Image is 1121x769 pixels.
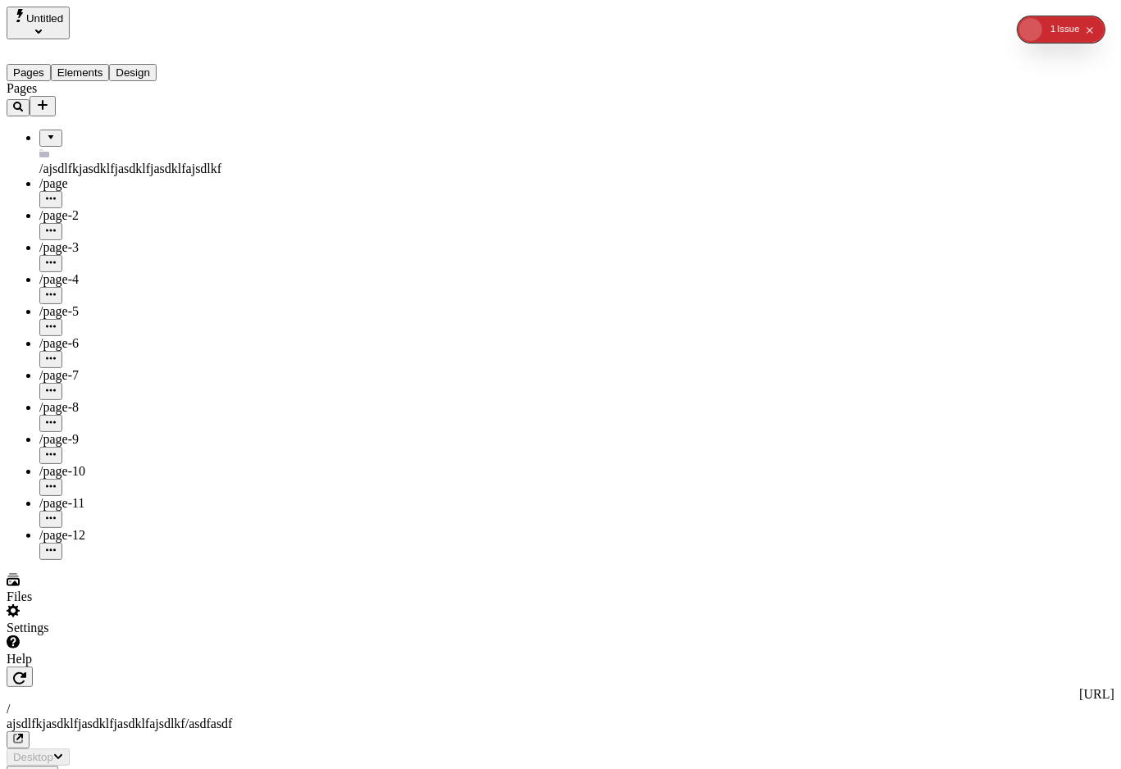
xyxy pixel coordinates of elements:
[26,12,63,25] span: Untitled
[7,589,203,604] div: Files
[39,176,68,190] span: /page
[30,96,56,116] button: Add new
[13,751,53,763] span: Desktop
[7,749,70,766] button: Desktop
[39,432,79,446] span: /page-9
[39,464,85,478] span: /page-10
[7,7,70,39] button: Select site
[39,208,79,222] span: /page-2
[7,13,239,28] p: Cookie Test Route
[39,496,84,510] span: /page-11
[7,621,203,635] div: Settings
[39,336,79,350] span: /page-6
[39,240,79,254] span: /page-3
[7,64,51,81] button: Pages
[7,702,1114,717] div: /
[7,717,1114,731] div: ajsdlfkjasdklfjasdklfjasdklfajsdlkf/asdfasdf
[39,400,79,414] span: /page-8
[109,64,157,81] button: Design
[51,64,110,81] button: Elements
[7,81,203,96] div: Pages
[39,162,221,175] span: /ajsdlfkjasdklfjasdklfjasdklfajsdlkf
[39,304,79,318] span: /page-5
[39,368,79,382] span: /page-7
[7,687,1114,702] div: [URL]
[39,528,85,542] span: /page-12
[39,272,79,286] span: /page-4
[7,652,203,667] div: Help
